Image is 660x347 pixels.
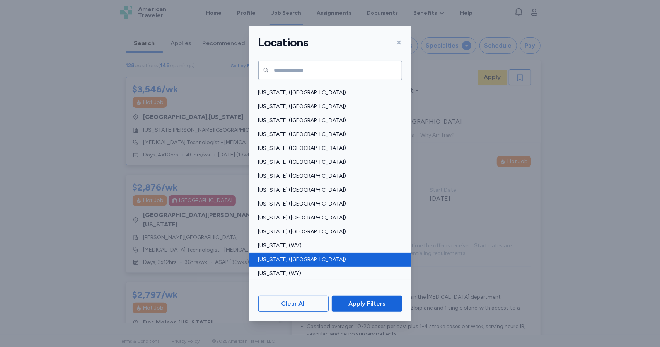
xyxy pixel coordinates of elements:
[281,299,306,308] span: Clear All
[258,256,397,264] span: [US_STATE] ([GEOGRAPHIC_DATA])
[258,186,397,194] span: [US_STATE] ([GEOGRAPHIC_DATA])
[258,200,397,208] span: [US_STATE] ([GEOGRAPHIC_DATA])
[258,214,397,222] span: [US_STATE] ([GEOGRAPHIC_DATA])
[258,228,397,236] span: [US_STATE] ([GEOGRAPHIC_DATA])
[258,172,397,180] span: [US_STATE] ([GEOGRAPHIC_DATA])
[258,270,397,277] span: [US_STATE] (WY)
[348,299,385,308] span: Apply Filters
[258,35,309,50] h1: Locations
[332,296,402,312] button: Apply Filters
[258,103,397,111] span: [US_STATE] ([GEOGRAPHIC_DATA])
[258,131,397,138] span: [US_STATE] ([GEOGRAPHIC_DATA])
[258,89,397,97] span: [US_STATE] ([GEOGRAPHIC_DATA])
[258,117,397,124] span: [US_STATE] ([GEOGRAPHIC_DATA])
[258,145,397,152] span: [US_STATE] ([GEOGRAPHIC_DATA])
[258,158,397,166] span: [US_STATE] ([GEOGRAPHIC_DATA])
[258,242,397,250] span: [US_STATE] (WV)
[258,296,329,312] button: Clear All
